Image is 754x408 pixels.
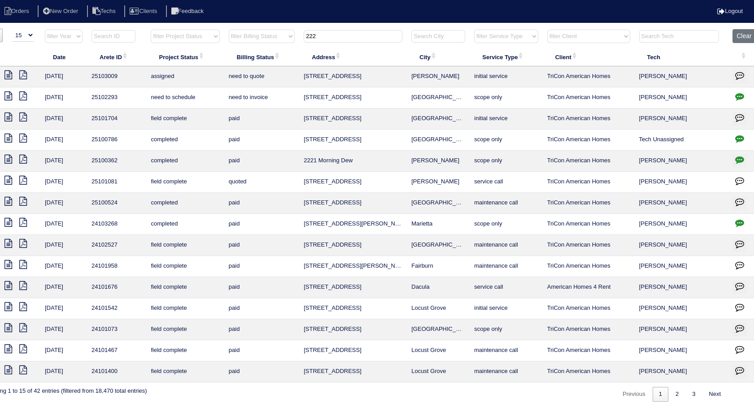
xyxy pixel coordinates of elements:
td: TriCon American Homes [543,214,635,235]
td: maintenance call [470,193,542,214]
td: scope only [470,319,542,340]
td: [STREET_ADDRESS] [299,66,407,87]
td: scope only [470,87,542,109]
li: Techs [87,5,123,17]
td: [PERSON_NAME] [407,151,470,172]
td: [PERSON_NAME] [635,66,728,87]
td: 24101073 [87,319,146,340]
td: field complete [146,277,224,298]
td: [PERSON_NAME] [635,256,728,277]
td: 25100786 [87,130,146,151]
td: TriCon American Homes [543,172,635,193]
td: 25100524 [87,193,146,214]
td: [DATE] [40,151,87,172]
td: [PERSON_NAME] [635,109,728,130]
td: 25102293 [87,87,146,109]
input: Search ID [92,30,135,43]
th: Billing Status: activate to sort column ascending [224,48,299,66]
td: maintenance call [470,340,542,361]
td: [STREET_ADDRESS] [299,319,407,340]
td: [DATE] [40,319,87,340]
td: [PERSON_NAME] [635,87,728,109]
th: Client: activate to sort column ascending [543,48,635,66]
td: scope only [470,151,542,172]
td: paid [224,256,299,277]
th: City: activate to sort column ascending [407,48,470,66]
td: 24103268 [87,214,146,235]
li: Clients [124,5,164,17]
td: quoted [224,172,299,193]
input: Search Address [304,30,402,43]
td: Locust Grove [407,298,470,319]
td: paid [224,361,299,382]
td: TriCon American Homes [543,87,635,109]
th: Service Type: activate to sort column ascending [470,48,542,66]
td: [STREET_ADDRESS] [299,87,407,109]
td: [DATE] [40,66,87,87]
td: need to schedule [146,87,224,109]
th: Address: activate to sort column ascending [299,48,407,66]
td: [STREET_ADDRESS] [299,235,407,256]
td: service call [470,277,542,298]
td: [DATE] [40,256,87,277]
td: paid [224,277,299,298]
td: field complete [146,256,224,277]
td: completed [146,130,224,151]
td: 24101542 [87,298,146,319]
td: completed [146,193,224,214]
th: Arete ID: activate to sort column ascending [87,48,146,66]
td: Dacula [407,277,470,298]
a: Next [702,387,727,402]
td: field complete [146,340,224,361]
td: [DATE] [40,193,87,214]
td: [PERSON_NAME] [635,214,728,235]
td: [GEOGRAPHIC_DATA] [407,87,470,109]
td: [STREET_ADDRESS][PERSON_NAME][PERSON_NAME] [299,214,407,235]
td: 25101704 [87,109,146,130]
td: 24101958 [87,256,146,277]
td: paid [224,193,299,214]
td: field complete [146,361,224,382]
td: paid [224,109,299,130]
td: paid [224,235,299,256]
td: completed [146,151,224,172]
td: [GEOGRAPHIC_DATA] [407,235,470,256]
td: initial service [470,109,542,130]
td: [DATE] [40,130,87,151]
td: [DATE] [40,109,87,130]
td: [PERSON_NAME] [635,319,728,340]
td: [PERSON_NAME] [635,193,728,214]
a: Logout [717,8,743,14]
td: American Homes 4 Rent [543,277,635,298]
td: 24101676 [87,277,146,298]
td: [DATE] [40,298,87,319]
input: Search City [411,30,465,43]
td: [DATE] [40,87,87,109]
td: [DATE] [40,361,87,382]
a: Clients [124,8,164,14]
td: field complete [146,298,224,319]
a: 1 [653,387,668,402]
td: maintenance call [470,361,542,382]
td: scope only [470,214,542,235]
td: service call [470,172,542,193]
td: 2221 Morning Dew [299,151,407,172]
td: [STREET_ADDRESS][PERSON_NAME] [299,256,407,277]
td: [DATE] [40,214,87,235]
td: initial service [470,298,542,319]
td: [PERSON_NAME] [635,298,728,319]
td: [DATE] [40,235,87,256]
td: TriCon American Homes [543,151,635,172]
td: 24102527 [87,235,146,256]
td: initial service [470,66,542,87]
td: 24101400 [87,361,146,382]
th: Project Status: activate to sort column ascending [146,48,224,66]
td: [STREET_ADDRESS] [299,109,407,130]
td: [GEOGRAPHIC_DATA] [407,130,470,151]
td: TriCon American Homes [543,298,635,319]
th: Tech [635,48,728,66]
td: TriCon American Homes [543,193,635,214]
li: New Order [38,5,85,17]
input: Search Tech [639,30,719,43]
td: 25103009 [87,66,146,87]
